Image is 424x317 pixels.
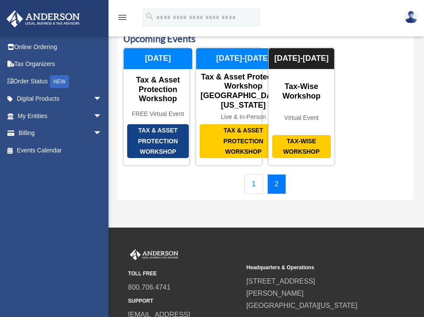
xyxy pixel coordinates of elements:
[196,48,290,69] div: [DATE]-[DATE]
[200,124,287,158] div: Tax & Asset Protection Workshop
[269,48,334,69] div: [DATE]-[DATE]
[196,48,262,165] a: Tax & Asset Protection Workshop Tax & Asset Protection Workshop [GEOGRAPHIC_DATA], [US_STATE] Liv...
[124,110,192,118] div: FREE Virtual Event
[404,11,417,23] img: User Pic
[267,174,286,194] a: 2
[247,302,358,309] a: [GEOGRAPHIC_DATA][US_STATE]
[93,90,111,108] span: arrow_drop_down
[50,75,69,88] div: NEW
[6,107,115,125] a: My Entitiesarrow_drop_down
[145,12,154,21] i: search
[6,125,115,142] a: Billingarrow_drop_down
[272,135,331,158] div: Tax-Wise Workshop
[128,269,240,278] small: TOLL FREE
[247,263,359,272] small: Headquarters & Operations
[123,32,407,46] h3: Upcoming Events
[196,73,290,110] div: Tax & Asset Protection Workshop [GEOGRAPHIC_DATA], [US_STATE]
[244,174,263,194] a: 1
[268,48,335,165] a: Tax-Wise Workshop Tax-Wise Workshop Virtual Event [DATE]-[DATE]
[124,76,192,104] div: Tax & Asset Protection Workshop
[127,124,189,158] div: Tax & Asset Protection Workshop
[247,277,315,297] a: [STREET_ADDRESS][PERSON_NAME]
[6,90,115,108] a: Digital Productsarrow_drop_down
[196,113,290,121] div: Live & In-Person
[123,48,190,165] a: Tax & Asset Protection Workshop Tax & Asset Protection Workshop FREE Virtual Event [DATE]
[93,125,111,142] span: arrow_drop_down
[6,38,115,56] a: Online Ordering
[269,114,334,122] div: Virtual Event
[269,82,334,101] div: Tax-Wise Workshop
[6,56,115,73] a: Tax Organizers
[117,12,128,23] i: menu
[93,107,111,125] span: arrow_drop_down
[4,10,82,27] img: Anderson Advisors Platinum Portal
[128,249,180,261] img: Anderson Advisors Platinum Portal
[128,297,240,306] small: SUPPORT
[128,284,171,291] a: 800.706.4741
[124,48,192,69] div: [DATE]
[6,142,111,159] a: Events Calendar
[6,73,115,90] a: Order StatusNEW
[117,15,128,23] a: menu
